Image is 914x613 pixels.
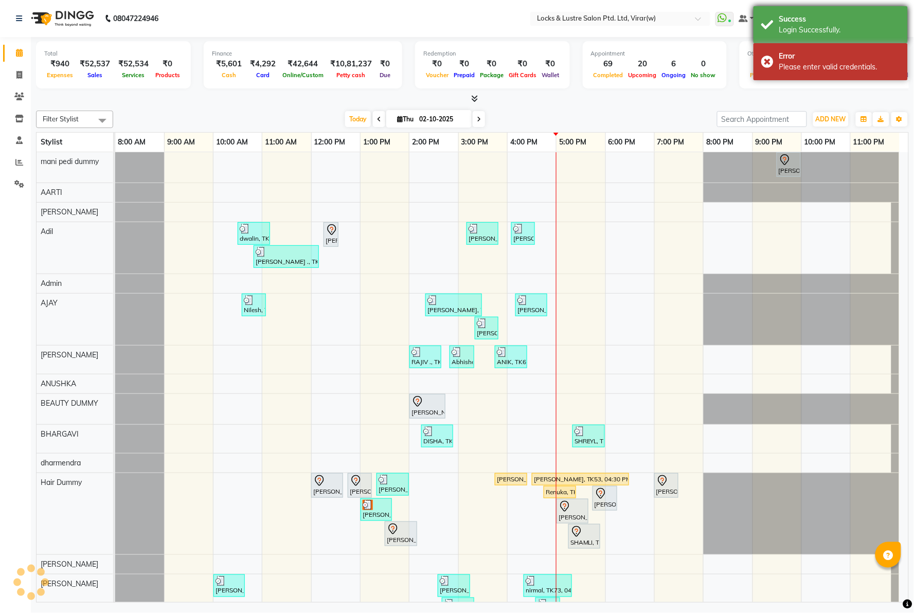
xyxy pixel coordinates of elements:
div: dwalin, TK15, 10:30 AM-11:10 AM, MEN HAIRCUT ₹ 99- OG (₹99) [239,224,269,243]
a: 11:00 AM [262,135,299,150]
div: [PERSON_NAME], TK08, 01:00 PM-01:40 PM, MEN HAIRCUT ₹ 99- OG [362,500,391,519]
div: Total [44,49,183,58]
a: 8:00 PM [704,135,736,150]
div: [PERSON_NAME], TK46, 02:35 PM-03:15 PM, New WOMEN HAIRCUT 199 - OG (₹199) [439,576,469,596]
span: Ongoing [659,71,689,79]
div: SHAMLI, TK67, 05:15 PM-05:55 PM, New WOMEN HAIRCUT 199 - OG [569,526,599,547]
span: Admin [41,279,62,288]
input: Search Appointment [717,111,807,127]
span: No show [689,71,719,79]
div: RAJIV ., TK38, 02:00 PM-02:40 PM, MEN HAIRCUT ₹ 99- OG (₹99) [410,347,440,367]
div: ₹0 [423,58,451,70]
div: Success [779,14,900,25]
div: [PERSON_NAME] insta, TK13, 02:00 PM-02:45 PM, 999 WAXING FH/UA/HL [410,395,444,417]
div: ₹52,534 [114,58,153,70]
div: Please enter valid credentials. [779,62,900,73]
b: 08047224946 [113,4,158,33]
div: Error [779,51,900,62]
span: AARTI [41,188,62,197]
span: Hair Dummy [41,478,82,487]
a: 2:00 PM [409,135,442,150]
div: 20 [626,58,659,70]
span: Petty cash [334,71,368,79]
div: ₹0 [153,58,183,70]
span: Packages [748,71,780,79]
div: [PERSON_NAME], TK10, 12:00 PM-12:40 PM, New WOMEN HAIRCUT 199 - OG [312,475,342,496]
div: ANIK, TK63, 03:45 PM-04:25 PM, MEN HAIRCUT ₹ 99- OG (₹99) [496,347,526,367]
a: 9:00 AM [165,135,198,150]
div: ₹0 [376,58,394,70]
span: Products [153,71,183,79]
div: ₹0 [539,58,562,70]
div: Appointment [591,49,719,58]
button: ADD NEW [813,112,849,127]
div: [PERSON_NAME], TK53, 03:45 PM-04:25 PM, New WOMEN HAIRCUT 199 - OG [496,475,526,484]
span: Due [377,71,393,79]
div: [PERSON_NAME], TK52, 02:20 PM-03:30 PM, New MENS HAIRSPA - MO (₹1),99 mens promo [PERSON_NAME] (₹99) [426,295,481,315]
div: Redemption [423,49,562,58]
div: [PERSON_NAME], TK02, 12:15 PM-12:16 PM, NANOPLASTIA SERVICE (DOROFEY) [325,224,337,245]
div: [PERSON_NAME], TK56, 03:20 PM-03:50 PM, [PERSON_NAME] H&B (₹198) [476,318,497,338]
span: Online/Custom [280,71,326,79]
span: BEAUTY DUMMY [41,399,98,408]
a: 10:00 PM [802,135,838,150]
div: ₹5,601 [212,58,246,70]
div: ₹42,644 [280,58,326,70]
span: [PERSON_NAME] [41,350,98,359]
span: ADD NEW [816,115,846,123]
span: dharmendra [41,458,81,467]
span: Cash [219,71,239,79]
div: 69 [591,58,626,70]
div: [PERSON_NAME], TK06, 05:45 PM-06:15 PM, Consultation Hair [594,488,616,509]
div: [PERSON_NAME], TK06, 05:00 PM-05:40 PM, New WOMEN HAIRCUT 199 - OG [558,500,587,522]
img: logo [26,4,97,33]
div: [PERSON_NAME], TK34, 01:20 PM-02:00 PM, MEN HAIRCUT ₹ 99- OG (₹99) [378,475,408,494]
span: Filter Stylist [43,115,79,123]
div: [PERSON_NAME], TK04, 10:00 AM-10:40 AM, New WOMEN HAIRCUT 199 - OG [214,576,244,596]
div: nirmal, TK73, 04:20 PM-05:20 PM, New WOMENS HAIRSPA - N (₹1) [525,576,571,596]
a: 10:00 AM [213,135,250,150]
div: [PERSON_NAME], TK54, 07:00 PM-07:30 PM, Consultation Hair [655,475,677,496]
div: [PERSON_NAME], TK55, 03:10 PM-03:50 PM, New WOMEN HAIRCUT 199 - OG (₹199) [468,224,497,243]
a: 6:00 PM [606,135,638,150]
span: Services [120,71,148,79]
div: DISHA, TK43, 02:15 PM-02:55 PM, New WOMEN HAIRCUT 199 - OG (₹199) [422,426,452,446]
div: ₹0 [748,58,780,70]
a: 3:00 PM [459,135,491,150]
a: 11:00 PM [851,135,887,150]
div: Login Successfully. [779,25,900,35]
span: Completed [591,71,626,79]
input: 2025-10-02 [416,112,468,127]
a: 1:00 PM [361,135,393,150]
div: Nilesh, TK14, 10:35 AM-11:05 AM, [PERSON_NAME] H&B (₹198) [243,295,265,315]
div: ₹10,81,237 [326,58,376,70]
div: [PERSON_NAME], TK10, 12:45 PM-01:15 PM, [PERSON_NAME] H&B [349,475,371,496]
span: ANUSHKA [41,379,76,388]
span: [PERSON_NAME] [41,207,98,217]
span: Expenses [44,71,76,79]
span: Voucher [423,71,451,79]
div: Renuka, TK45, 04:45 PM-05:25 PM, New WOMEN HAIRCUT 199 - OG [545,488,575,497]
span: Card [254,71,272,79]
a: 9:00 PM [753,135,785,150]
span: Adil [41,227,53,236]
div: ₹940 [44,58,76,70]
a: 8:00 AM [115,135,148,150]
a: 5:00 PM [557,135,589,150]
div: 6 [659,58,689,70]
span: Sales [85,71,105,79]
div: Finance [212,49,394,58]
div: ₹0 [506,58,539,70]
span: Prepaid [451,71,477,79]
span: AJAY [41,298,58,308]
div: [PERSON_NAME] ., TK21, 10:50 AM-12:10 PM, New WOMEN HAIRCUT 199 - OG (₹199),New WOMEN HAIRCUT 199... [255,247,318,266]
span: [PERSON_NAME] [41,560,98,569]
div: ₹0 [451,58,477,70]
div: 0 [689,58,719,70]
div: ₹4,292 [246,58,280,70]
div: SHREYL, TK37, 05:20 PM-06:00 PM, New WOMEN HAIRCUT 199 - OG (₹199) [574,426,604,446]
span: Wallet [539,71,562,79]
span: Today [345,111,371,127]
div: [PERSON_NAME], TK69, 04:10 PM-04:50 PM, New MENS HAIRSPA - N (₹1) [516,295,546,315]
span: Stylist [41,137,62,147]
